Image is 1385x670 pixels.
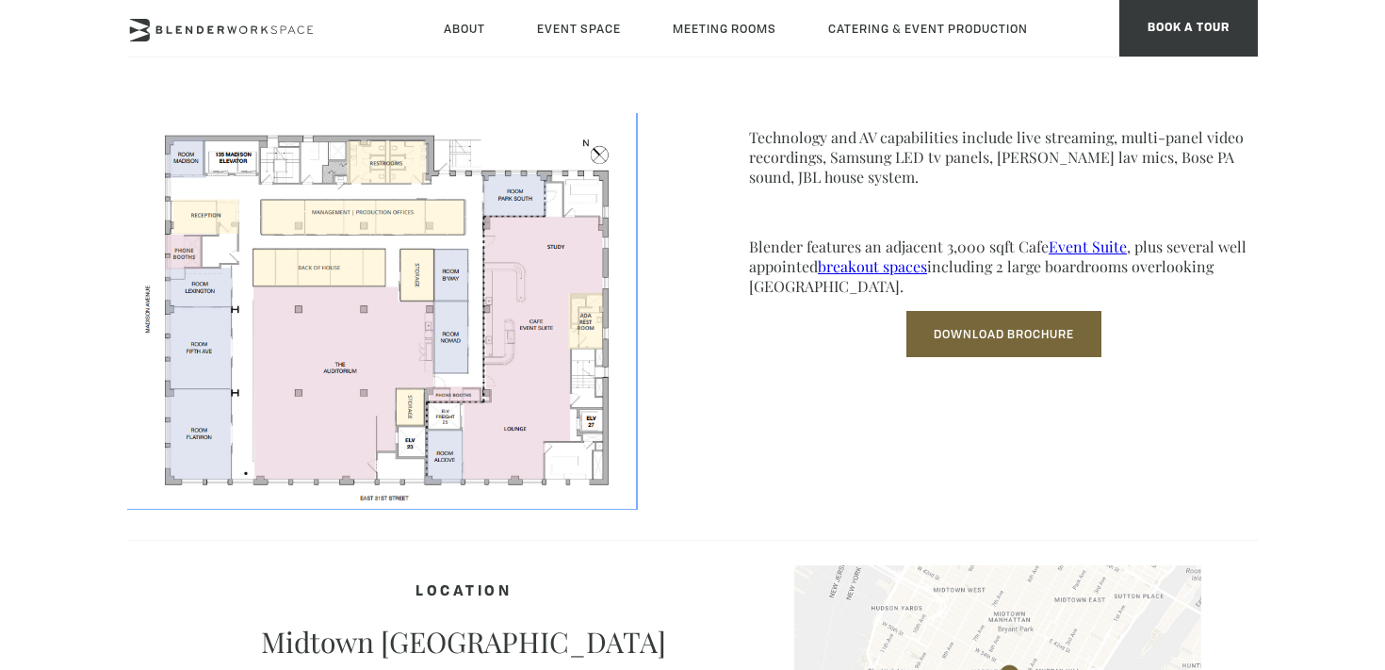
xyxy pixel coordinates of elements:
[127,65,636,506] img: FLOORPLAN-Screenshot-2025.png
[906,311,1101,357] a: Download Brochure
[749,127,1258,187] p: Technology and AV capabilities include live streaming, multi-panel video recordings, Samsung LED ...
[184,625,743,659] p: Midtown [GEOGRAPHIC_DATA]
[1049,237,1127,256] a: Event Suite
[818,256,927,276] a: breakout spaces
[184,575,743,611] h4: Location
[749,237,1258,296] p: Blender features an adjacent 3,000 sqft Cafe , plus several well appointed including 2 large boar...
[1291,580,1385,670] iframe: Chat Widget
